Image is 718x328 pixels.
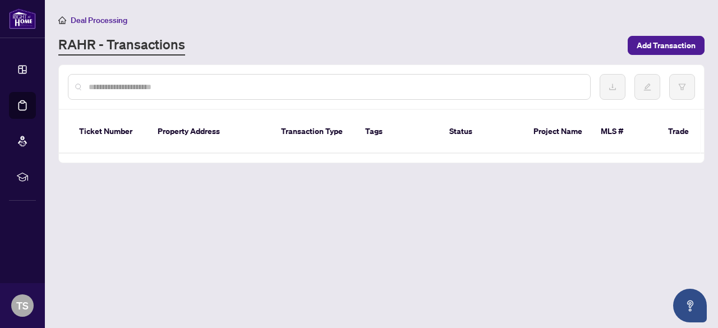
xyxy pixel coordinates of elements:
[9,8,36,29] img: logo
[669,74,695,100] button: filter
[58,35,185,56] a: RAHR - Transactions
[628,36,705,55] button: Add Transaction
[673,289,707,322] button: Open asap
[70,110,149,154] th: Ticket Number
[58,16,66,24] span: home
[592,110,659,154] th: MLS #
[149,110,272,154] th: Property Address
[637,36,696,54] span: Add Transaction
[600,74,625,100] button: download
[440,110,524,154] th: Status
[356,110,440,154] th: Tags
[71,15,127,25] span: Deal Processing
[272,110,356,154] th: Transaction Type
[524,110,592,154] th: Project Name
[634,74,660,100] button: edit
[16,298,29,313] span: TS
